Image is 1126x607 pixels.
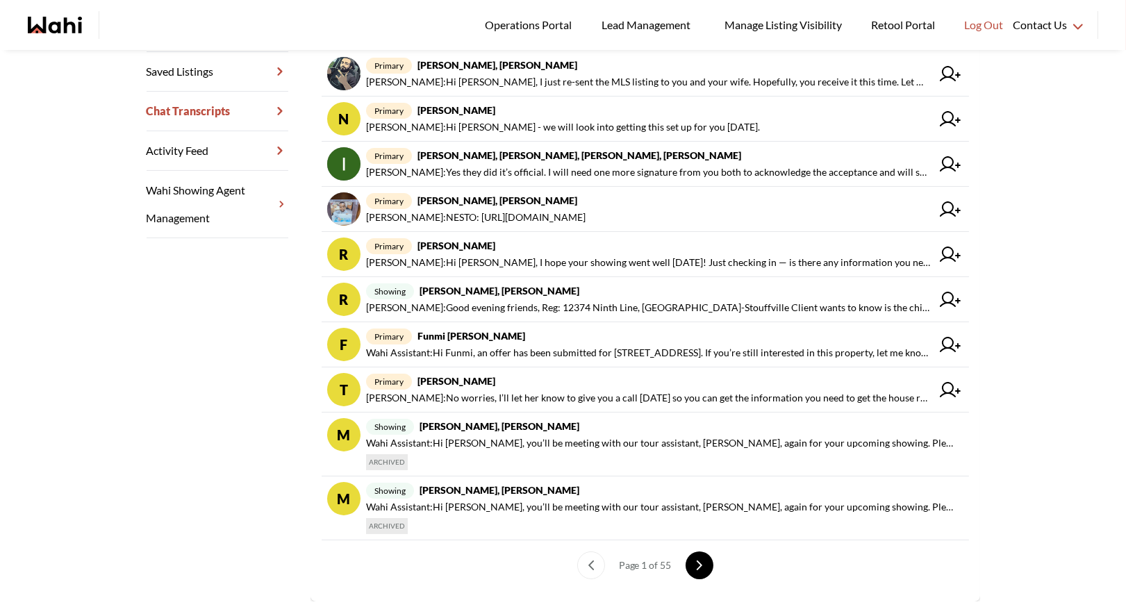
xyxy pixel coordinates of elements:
div: R [327,283,361,316]
span: [PERSON_NAME] : Yes they did it’s official. I will need one more signature from you both to ackno... [366,164,932,181]
span: Wahi Assistant : Hi [PERSON_NAME], you’ll be meeting with our tour assistant, [PERSON_NAME], agai... [366,499,958,515]
nav: conversations pagination [322,540,969,590]
a: Mshowing[PERSON_NAME], [PERSON_NAME]Wahi Assistant:Hi [PERSON_NAME], you’ll be meeting with our t... [322,476,969,540]
img: chat avatar [327,147,361,181]
span: primary [366,193,412,209]
span: ARCHIVED [366,518,408,534]
span: primary [366,148,412,164]
span: [PERSON_NAME] : No worries, I’ll let her know to give you a call [DATE] so you can get the inform... [366,390,932,406]
strong: [PERSON_NAME], [PERSON_NAME] [420,420,579,432]
span: [PERSON_NAME] : Good evening friends, Reg: 12374 Ninth Line, [GEOGRAPHIC_DATA]-Stouffville Client... [366,299,932,316]
a: Chat Transcripts [147,92,288,131]
span: [PERSON_NAME] : Hi [PERSON_NAME] - we will look into getting this set up for you [DATE]. [366,119,760,135]
a: primary[PERSON_NAME], [PERSON_NAME], [PERSON_NAME], [PERSON_NAME][PERSON_NAME]:Yes they did it’s ... [322,142,969,187]
strong: [PERSON_NAME] [417,240,495,251]
button: next page [686,551,713,579]
button: previous page [577,551,605,579]
strong: [PERSON_NAME] [417,104,495,116]
div: R [327,238,361,271]
a: Tprimary[PERSON_NAME][PERSON_NAME]:No worries, I’ll let her know to give you a call [DATE] so you... [322,367,969,413]
span: primary [366,58,412,74]
img: chat avatar [327,192,361,226]
a: Saved Listings [147,52,288,92]
span: Manage Listing Visibility [720,16,846,34]
div: T [327,373,361,406]
a: Activity Feed [147,131,288,171]
strong: [PERSON_NAME], [PERSON_NAME] [417,194,577,206]
span: Log Out [964,16,1003,34]
span: Retool Portal [871,16,939,34]
span: primary [366,103,412,119]
strong: [PERSON_NAME], [PERSON_NAME] [420,484,579,496]
strong: [PERSON_NAME], [PERSON_NAME] [420,285,579,297]
a: primary[PERSON_NAME], [PERSON_NAME][PERSON_NAME]:Hi [PERSON_NAME], I just re-sent the MLS listing... [322,51,969,97]
div: N [327,102,361,135]
strong: [PERSON_NAME], [PERSON_NAME] [417,59,577,71]
a: Rshowing[PERSON_NAME], [PERSON_NAME][PERSON_NAME]:Good evening friends, Reg: 12374 Ninth Line, [G... [322,277,969,322]
div: F [327,328,361,361]
a: Mshowing[PERSON_NAME], [PERSON_NAME]Wahi Assistant:Hi [PERSON_NAME], you’ll be meeting with our t... [322,413,969,476]
span: [PERSON_NAME] : Hi [PERSON_NAME], I just re-sent the MLS listing to you and your wife. Hopefully,... [366,74,932,90]
div: Page 1 of 55 [613,551,677,579]
strong: [PERSON_NAME] [417,375,495,387]
img: chat avatar [327,57,361,90]
span: primary [366,238,412,254]
a: Nprimary[PERSON_NAME][PERSON_NAME]:Hi [PERSON_NAME] - we will look into getting this set up for y... [322,97,969,142]
span: Wahi Assistant : Hi [PERSON_NAME], you’ll be meeting with our tour assistant, [PERSON_NAME], agai... [366,435,958,451]
span: showing [366,483,414,499]
span: primary [366,329,412,344]
span: showing [366,283,414,299]
a: primary[PERSON_NAME], [PERSON_NAME][PERSON_NAME]:NESTO: [URL][DOMAIN_NAME] [322,187,969,232]
span: showing [366,419,414,435]
a: Wahi Showing Agent Management [147,171,288,238]
a: Wahi homepage [28,17,82,33]
span: ARCHIVED [366,454,408,470]
div: M [327,418,361,451]
a: Rprimary[PERSON_NAME][PERSON_NAME]:Hi [PERSON_NAME], I hope your showing went well [DATE]! Just c... [322,232,969,277]
span: [PERSON_NAME] : Hi [PERSON_NAME], I hope your showing went well [DATE]! Just checking in — is the... [366,254,932,271]
span: Wahi Assistant : Hi Funmi, an offer has been submitted for [STREET_ADDRESS]. If you’re still inte... [366,344,932,361]
strong: [PERSON_NAME], [PERSON_NAME], [PERSON_NAME], [PERSON_NAME] [417,149,741,161]
span: [PERSON_NAME] : NESTO: [URL][DOMAIN_NAME] [366,209,586,226]
span: Lead Management [602,16,695,34]
strong: Funmi [PERSON_NAME] [417,330,525,342]
span: Operations Portal [485,16,577,34]
span: primary [366,374,412,390]
a: FprimaryFunmi [PERSON_NAME]Wahi Assistant:Hi Funmi, an offer has been submitted for [STREET_ADDRE... [322,322,969,367]
div: M [327,482,361,515]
